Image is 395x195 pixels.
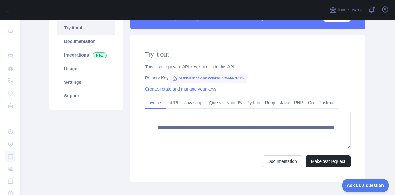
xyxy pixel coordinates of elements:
a: Java [278,98,292,108]
a: PHP [292,98,306,108]
span: New [93,52,107,58]
div: Primary Key: [145,75,351,81]
div: ... [5,112,15,125]
a: Integrations New [57,48,115,62]
a: Documentation [263,155,302,167]
a: jQuery [206,98,224,108]
a: Create, rotate and manage your keys [145,87,216,91]
div: This is your private API key, specific to this API. [145,64,351,70]
a: Try it out [57,21,115,35]
a: Ruby [263,98,278,108]
a: Documentation [57,35,115,48]
button: Invite users [328,5,363,15]
span: Invite users [338,6,362,14]
a: Go [306,98,316,108]
a: Live test [145,98,166,108]
a: Postman [316,98,338,108]
a: Support [57,89,115,103]
a: Javascript [182,98,206,108]
span: b1d9537bce294e22841d59f566676125 [170,74,247,83]
iframe: Toggle Customer Support [342,179,389,192]
a: Python [244,98,263,108]
a: cURL [166,98,182,108]
div: ... [5,37,15,49]
a: NodeJS [224,98,244,108]
a: Settings [57,75,115,89]
a: Usage [57,62,115,75]
h2: Try it out [145,50,351,59]
button: Make test request [306,155,351,167]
